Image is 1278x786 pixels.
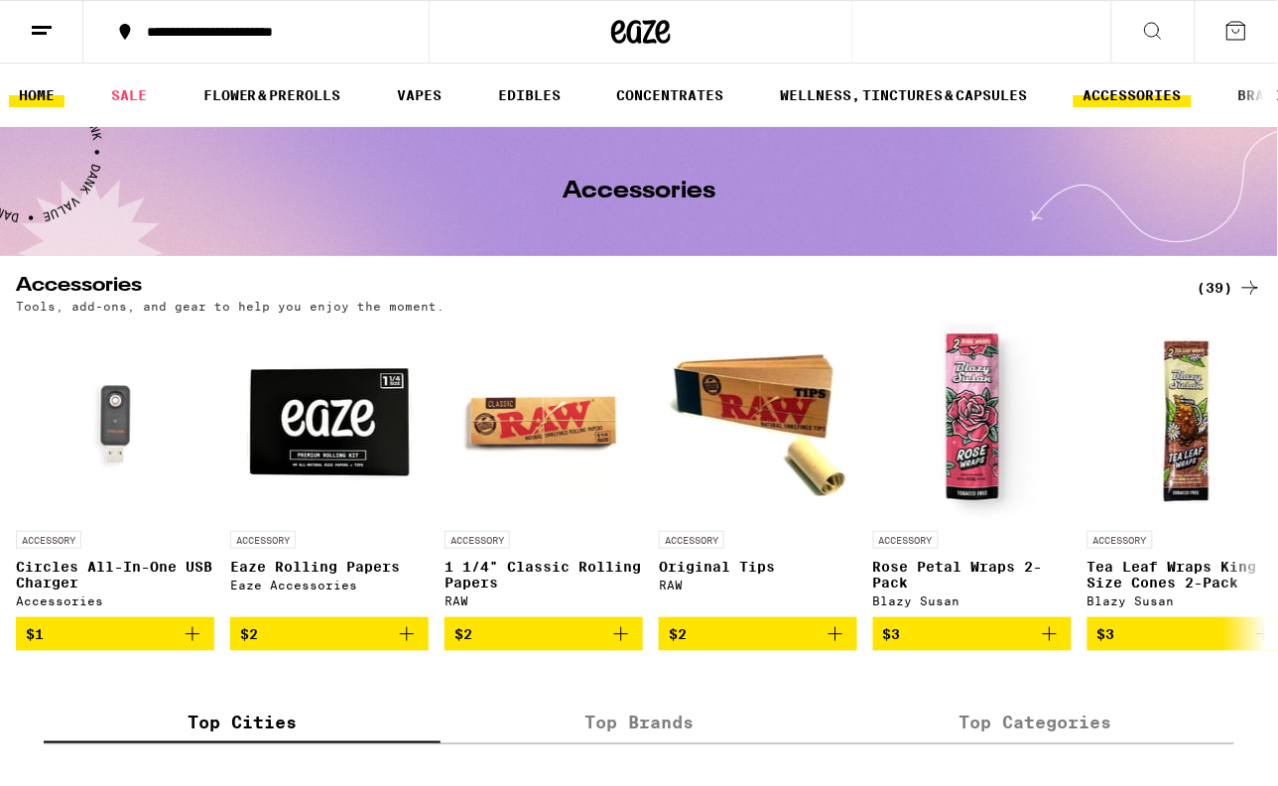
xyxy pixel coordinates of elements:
[454,626,472,642] span: $2
[44,701,441,743] label: Top Cities
[230,531,296,549] p: ACCESSORY
[387,83,451,107] a: VAPES
[193,83,351,107] a: FLOWER & PREROLLS
[873,531,939,549] p: ACCESSORY
[230,559,429,575] p: Eaze Rolling Papers
[230,617,429,651] button: Add to bag
[770,83,1037,107] a: WELLNESS, TINCTURES & CAPSULES
[12,14,143,30] span: Hi. Need any help?
[445,323,643,617] a: Open page for 1 1/4" Classic Rolling Papers from RAW
[873,323,1072,521] img: Blazy Susan - Rose Petal Wraps 2-Pack
[1097,626,1115,642] span: $3
[873,617,1072,651] button: Add to bag
[26,626,44,642] span: $1
[16,323,214,617] a: Open page for Circles All-In-One USB Charger from Accessories
[16,594,214,607] div: Accessories
[883,626,901,642] span: $3
[16,323,214,521] img: Accessories - Circles All-In-One USB Charger
[230,579,429,591] div: Eaze Accessories
[873,594,1072,607] div: Blazy Susan
[488,83,571,107] a: EDIBLES
[659,559,857,575] p: Original Tips
[441,701,837,743] label: Top Brands
[659,531,724,549] p: ACCESSORY
[1087,531,1153,549] p: ACCESSORY
[659,579,857,591] div: RAW
[240,626,258,642] span: $2
[837,701,1234,743] label: Top Categories
[445,617,643,651] button: Add to bag
[563,180,715,203] h1: Accessories
[16,276,1165,300] h2: Accessories
[16,559,214,590] p: Circles All-In-One USB Charger
[669,626,687,642] span: $2
[1198,276,1262,300] a: (39)
[445,323,643,521] img: RAW - 1 1/4" Classic Rolling Papers
[659,617,857,651] button: Add to bag
[230,323,429,521] img: Eaze Accessories - Eaze Rolling Papers
[16,300,445,313] p: Tools, add-ons, and gear to help you enjoy the moment.
[16,531,81,549] p: ACCESSORY
[16,617,214,651] button: Add to bag
[1074,83,1192,107] a: ACCESSORIES
[445,594,643,607] div: RAW
[607,83,734,107] a: CONCENTRATES
[659,323,857,617] a: Open page for Original Tips from RAW
[9,83,64,107] a: HOME
[659,323,857,521] img: RAW - Original Tips
[445,531,510,549] p: ACCESSORY
[445,559,643,590] p: 1 1/4" Classic Rolling Papers
[873,559,1072,590] p: Rose Petal Wraps 2-Pack
[873,323,1072,617] a: Open page for Rose Petal Wraps 2-Pack from Blazy Susan
[44,701,1234,744] div: tabs
[101,83,157,107] a: SALE
[230,323,429,617] a: Open page for Eaze Rolling Papers from Eaze Accessories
